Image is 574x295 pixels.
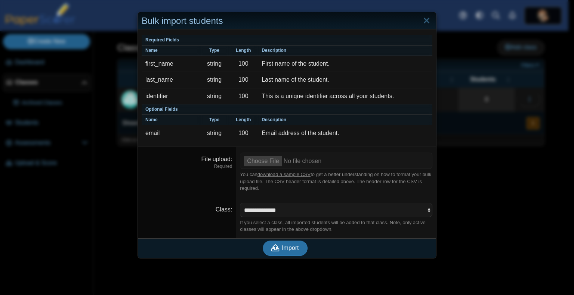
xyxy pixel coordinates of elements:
[142,115,200,125] th: Name
[258,88,432,104] td: This is a unique identifier across all your students.
[258,115,432,125] th: Description
[142,104,432,115] th: Optional Fields
[142,163,232,170] dfn: Required
[200,88,229,104] td: string
[282,245,299,251] span: Import
[229,88,258,104] td: 100
[142,88,200,104] td: identifier
[142,72,200,88] td: last_name
[142,56,200,72] td: first_name
[200,72,229,88] td: string
[258,56,432,72] td: First name of the student.
[201,156,232,162] label: File upload
[240,219,432,233] div: If you select a class, all imported students will be added to that class. Note, only active class...
[240,171,432,192] div: You can to get a better understanding on how to format your bulk upload file. The CSV header form...
[200,115,229,125] th: Type
[229,72,258,88] td: 100
[138,12,436,30] div: Bulk import students
[142,45,200,56] th: Name
[216,206,232,213] label: Class
[200,125,229,141] td: string
[421,15,432,27] a: Close
[229,125,258,141] td: 100
[142,35,432,45] th: Required Fields
[229,45,258,56] th: Length
[142,125,200,141] td: email
[229,56,258,72] td: 100
[200,56,229,72] td: string
[258,72,432,88] td: Last name of the student.
[263,241,308,255] button: Import
[258,125,432,141] td: Email address of the student.
[257,172,311,177] a: download a sample CSV
[229,115,258,125] th: Length
[258,45,432,56] th: Description
[200,45,229,56] th: Type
